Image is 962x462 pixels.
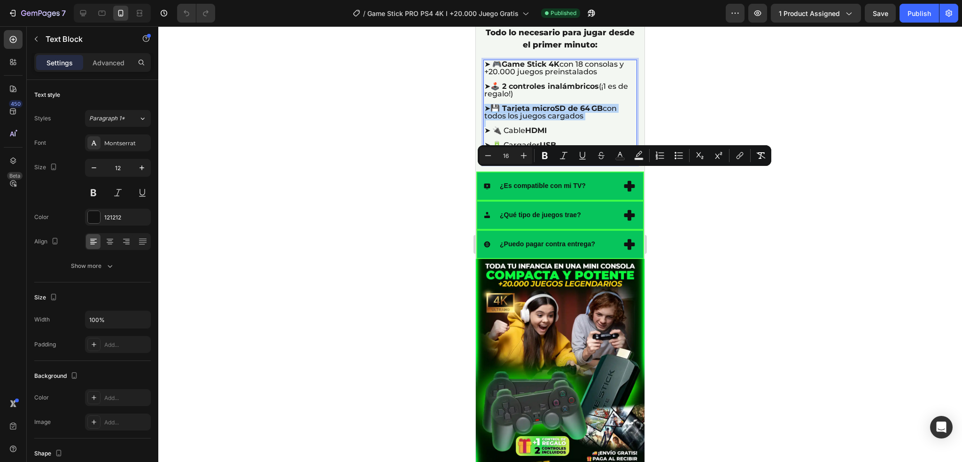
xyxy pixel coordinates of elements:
button: Publish [900,4,939,23]
div: Font [34,139,46,147]
div: Add... [104,394,148,402]
button: 1 product assigned [771,4,861,23]
div: Color [34,393,49,402]
div: Montserrat [104,139,148,148]
span: Paragraph 1* [89,114,125,123]
input: Auto [85,311,150,328]
button: Paragraph 1* [85,110,151,127]
span: Game Stick PRO PS4 4K l +20.000 Juego Gratis [367,8,519,18]
div: Add... [104,341,148,349]
button: 7 [4,4,70,23]
span: 1 product assigned [779,8,840,18]
button: Show more [34,258,151,274]
div: Width [34,315,50,324]
span: Save [873,9,888,17]
div: Text style [34,91,60,99]
span: / [363,8,365,18]
span: Published [551,9,576,17]
div: Shape [34,447,64,460]
div: Show more [71,261,115,271]
div: 450 [9,100,23,108]
div: Beta [7,172,23,180]
div: 121212 [104,213,148,222]
div: Publish [908,8,931,18]
div: Size [34,161,59,174]
p: 7 [62,8,66,19]
div: Padding [34,340,56,349]
iframe: Design area [476,26,644,462]
div: Editor contextual toolbar [478,145,771,166]
p: Text Block [46,33,125,45]
div: Size [34,291,59,304]
div: Image [34,418,51,426]
div: Color [34,213,49,221]
div: Styles [34,114,51,123]
div: Undo/Redo [177,4,215,23]
div: Add... [104,418,148,427]
div: Align [34,235,61,248]
p: Settings [47,58,73,68]
div: Open Intercom Messenger [930,416,953,439]
div: Background [34,370,80,383]
button: Save [865,4,896,23]
p: Advanced [93,58,124,68]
